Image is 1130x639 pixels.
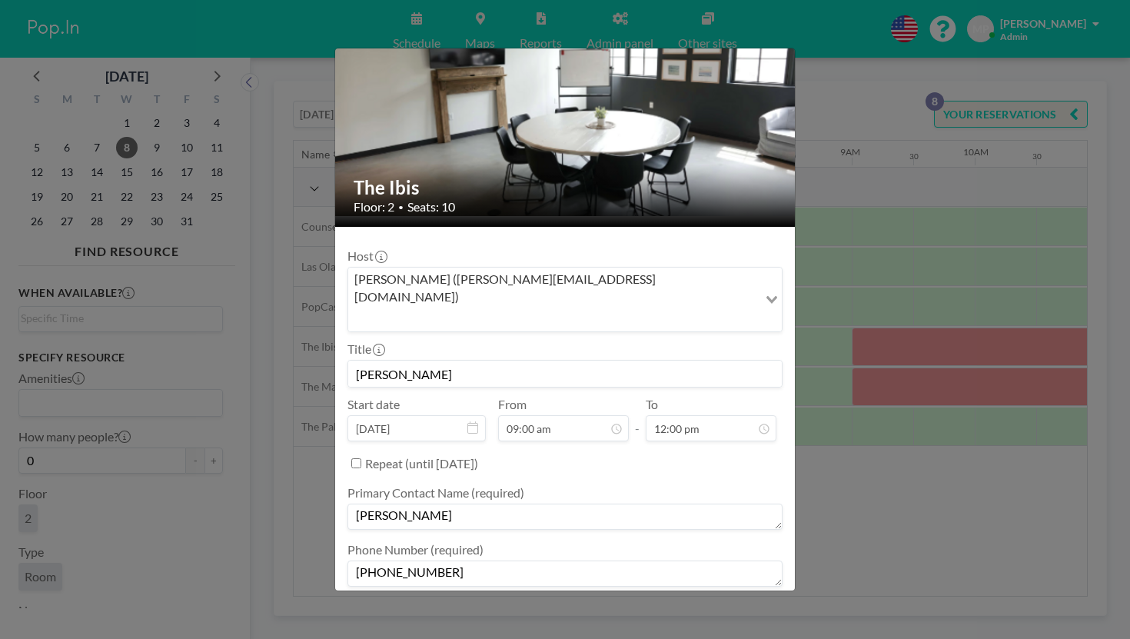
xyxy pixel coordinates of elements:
[348,268,782,331] div: Search for option
[347,485,524,501] label: Primary Contact Name (required)
[351,271,755,305] span: [PERSON_NAME] ([PERSON_NAME][EMAIL_ADDRESS][DOMAIN_NAME])
[407,199,455,215] span: Seats: 10
[635,402,640,436] span: -
[335,9,796,216] img: 537.png
[347,542,484,557] label: Phone Number (required)
[347,248,386,264] label: Host
[365,456,478,471] label: Repeat (until [DATE])
[347,341,384,357] label: Title
[347,397,400,412] label: Start date
[498,397,527,412] label: From
[350,308,756,328] input: Search for option
[398,201,404,213] span: •
[354,176,778,199] h2: The Ibis
[646,397,658,412] label: To
[354,199,394,215] span: Floor: 2
[348,361,782,387] input: Morgan's reservation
